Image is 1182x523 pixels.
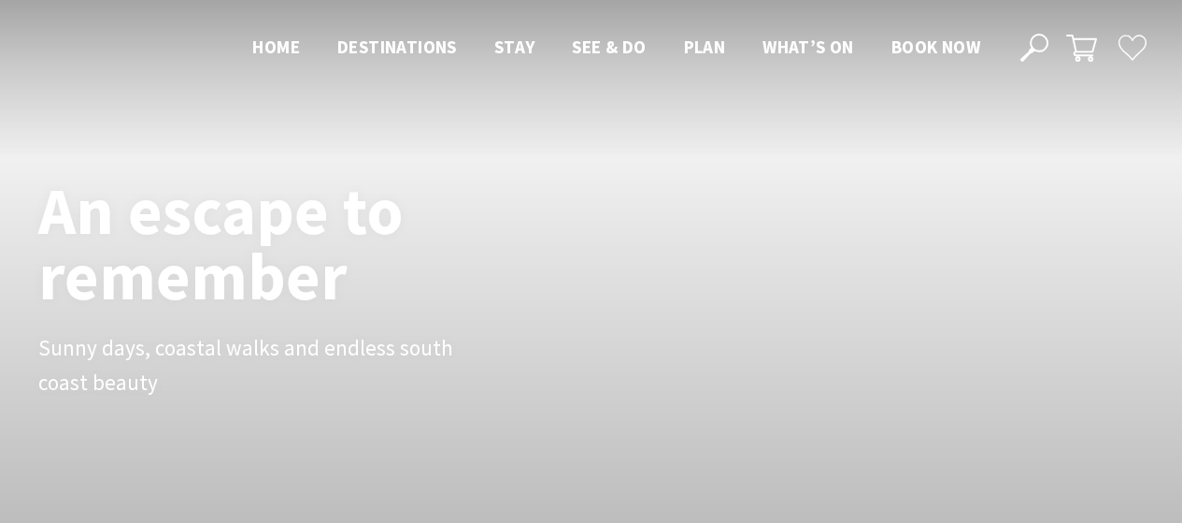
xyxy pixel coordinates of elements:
span: Plan [684,36,726,58]
nav: Main Menu [234,33,999,64]
p: Sunny days, coastal walks and endless south coast beauty [38,331,459,400]
h1: An escape to remember [38,178,552,309]
span: See & Do [572,36,646,58]
span: Stay [494,36,535,58]
span: Book now [891,36,980,58]
span: Home [252,36,300,58]
span: What’s On [762,36,854,58]
span: Destinations [337,36,457,58]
